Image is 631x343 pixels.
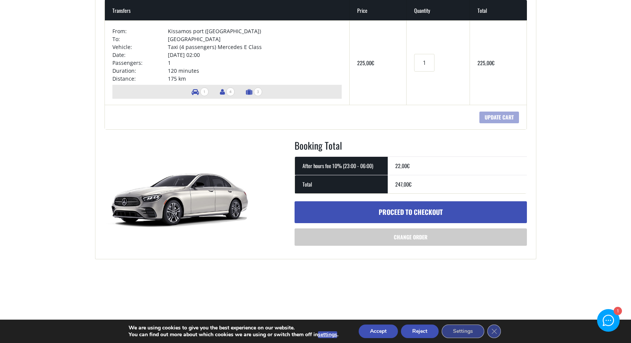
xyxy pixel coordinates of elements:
[129,331,338,338] p: You can find out more about which cookies we are using or switch them off in .
[395,162,410,170] bdi: 22,00
[442,325,484,338] button: Settings
[112,75,168,83] td: Distance:
[295,228,527,246] a: Change order
[168,43,342,51] td: Taxi (4 passengers) Mercedes E Class
[295,139,527,157] h2: Booking Total
[168,27,342,35] td: Kissamos port ([GEOGRAPHIC_DATA])
[295,201,527,223] a: Proceed to checkout
[401,325,439,338] button: Reject
[168,51,342,59] td: [DATE] 02:00
[112,59,168,67] td: Passengers:
[372,59,374,67] span: €
[487,325,501,338] button: Close GDPR Cookie Banner
[409,180,411,188] span: €
[295,156,388,175] th: After hours fee 10% (23:00 - 06:00)
[112,27,168,35] td: From:
[168,35,342,43] td: [GEOGRAPHIC_DATA]
[242,85,266,99] li: Number of luggage items
[129,325,338,331] p: We are using cookies to give you the best experience on our website.
[318,331,337,338] button: settings
[395,180,411,188] bdi: 247,00
[479,112,519,123] input: Update cart
[254,87,262,96] span: 3
[407,162,410,170] span: €
[112,43,168,51] td: Vehicle:
[226,87,235,96] span: 4
[188,85,212,99] li: Number of vehicles
[492,59,494,67] span: €
[168,67,342,75] td: 120 minutes
[414,54,434,72] input: Transfers quantity
[357,59,374,67] bdi: 225,00
[613,308,621,315] div: 1
[112,51,168,59] td: Date:
[477,59,494,67] bdi: 225,00
[359,325,398,338] button: Accept
[200,87,209,96] span: 1
[104,139,255,252] img: Taxi (4 passengers) Mercedes E Class
[295,175,388,193] th: Total
[112,35,168,43] td: To:
[216,85,238,99] li: Number of passengers
[168,75,342,83] td: 175 km
[168,59,342,67] td: 1
[112,67,168,75] td: Duration:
